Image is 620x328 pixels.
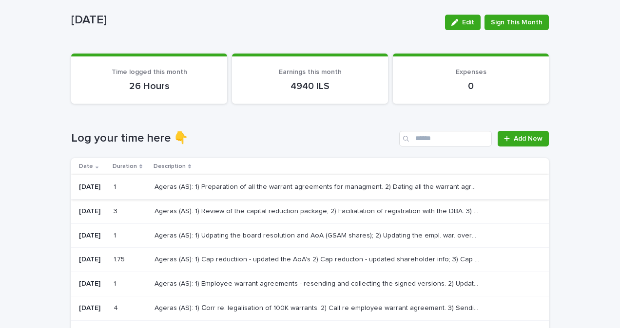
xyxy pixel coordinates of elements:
[484,15,549,30] button: Sign This Month
[79,161,93,172] p: Date
[71,223,549,248] tr: [DATE]11 Ageras (AS): 1) Udpating the board resolution and AoA (GSAM shares); 2) Updating the emp...
[71,131,395,146] h1: Log your time here 👇
[491,18,542,27] span: Sign This Month
[514,135,542,142] span: Add New
[114,254,127,264] p: 1.75
[113,161,137,172] p: Duration
[71,175,549,199] tr: [DATE]11 Ageras (AS): 1) Preparation of all the warrant agreements for managment. 2) Dating all t...
[79,232,106,240] p: [DATE]
[79,280,106,288] p: [DATE]
[244,80,376,92] p: 4940 ILS
[79,255,106,264] p: [DATE]
[114,230,118,240] p: 1
[154,161,186,172] p: Description
[405,80,537,92] p: 0
[456,69,486,75] span: Expenses
[399,131,492,146] input: Search
[112,69,187,75] span: Time logged this month
[155,181,482,191] p: Ageras (AS): 1) Preparation of all the warrant agreements for managment. 2) Dating all the warran...
[279,69,342,75] span: Earnings this month
[114,181,118,191] p: 1
[155,278,482,288] p: Ageras (AS): 1) Employee warrant agreements - resending and collecting the signed versions. 2) Up...
[71,296,549,320] tr: [DATE]44 Ageras (AS): 1) Сorr re. legalisation of 100K warrants. 2) Call re employee warrant agre...
[445,15,481,30] button: Edit
[83,80,215,92] p: 26 Hours
[498,131,549,146] a: Add New
[155,254,482,264] p: Ageras (AS): 1) Cap reductiion - updated the AoA's 2) Cap reducton - updated shareholder info; 3)...
[114,205,119,216] p: 3
[71,199,549,223] tr: [DATE]33 Ageras (AS): 1) Review of the capital reduction package; 2) Faciliatation of registratio...
[71,13,437,27] p: [DATE]
[79,207,106,216] p: [DATE]
[114,302,120,312] p: 4
[462,19,474,26] span: Edit
[155,302,482,312] p: Ageras (AS): 1) Сorr re. legalisation of 100K warrants. 2) Call re employee warrant agreement. 3)...
[155,230,482,240] p: Ageras (AS): 1) Udpating the board resolution and AoA (GSAM shares); 2) Updating the empl. war. o...
[79,183,106,191] p: [DATE]
[114,278,118,288] p: 1
[71,272,549,296] tr: [DATE]11 Ageras (AS): 1) Employee warrant agreements - resending and collecting the signed versio...
[155,205,482,216] p: Ageras (AS): 1) Review of the capital reduction package; 2) Faciliatation of registration with th...
[79,304,106,312] p: [DATE]
[71,248,549,272] tr: [DATE]1.751.75 Ageras (AS): 1) Cap reductiion - updated the AoA's 2) Cap reducton - updated share...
